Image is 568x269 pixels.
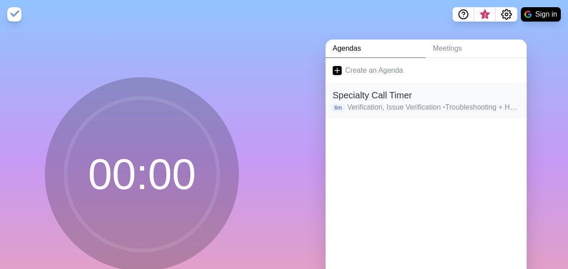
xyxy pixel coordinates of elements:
span: • [443,103,445,111]
button: Settings [496,7,517,22]
p: Verification, Issue Verification Troubleshooting + Hold Resolution, Issue Closed Confirmed Closin... [347,102,519,113]
span: 3 [481,11,489,18]
a: Create an Agenda [326,58,527,83]
a: Agendas [326,40,426,58]
img: timeblocks logo [7,7,22,22]
a: Meetings [426,40,527,58]
button: Help [453,7,474,22]
img: google logo [524,11,532,18]
button: What’s new [474,7,496,22]
h2: Specialty Call Timer [333,88,520,102]
button: Sign in [521,7,561,22]
p: 6m [331,104,346,112]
